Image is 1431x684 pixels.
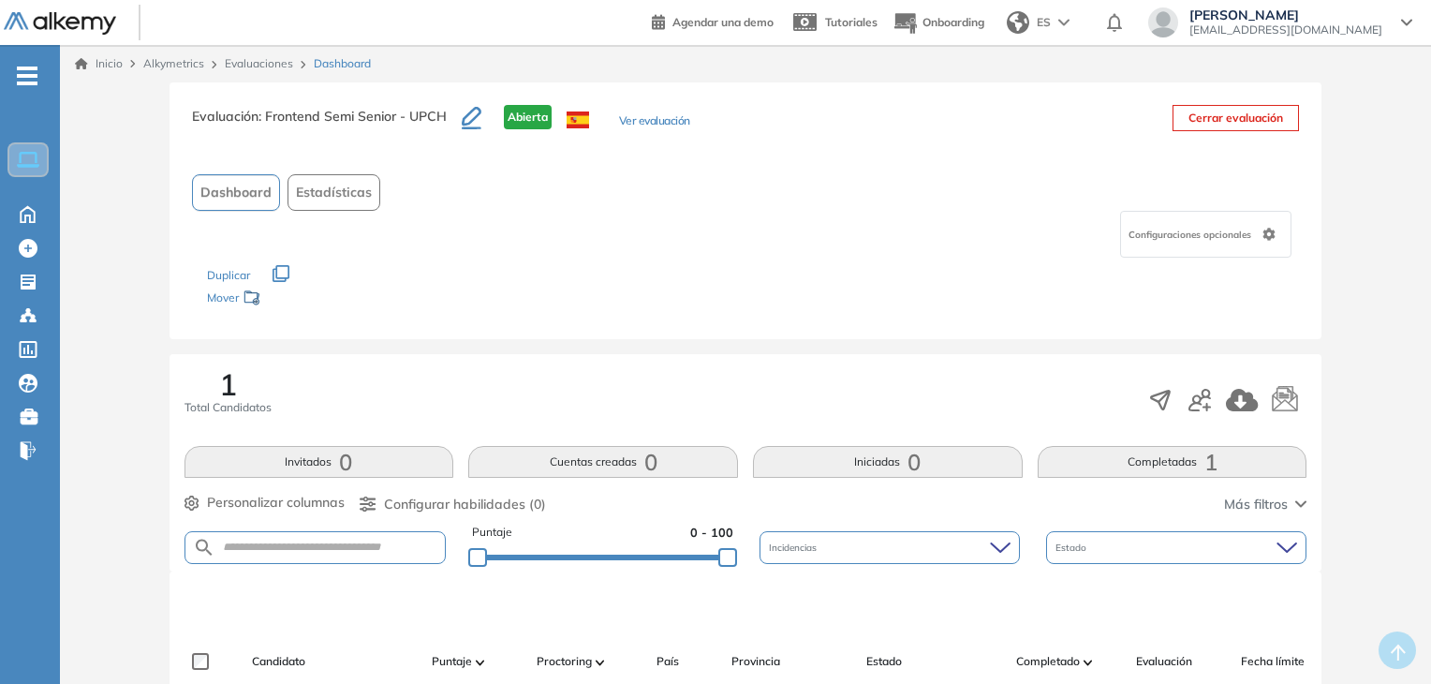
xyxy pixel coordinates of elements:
span: Personalizar columnas [207,493,345,513]
span: Fecha límite [1241,653,1305,670]
div: Estado [1046,531,1306,564]
span: Candidato [252,653,305,670]
a: Agendar una demo [652,9,774,32]
button: Dashboard [192,174,280,211]
span: Configurar habilidades (0) [384,495,546,514]
a: Inicio [75,55,123,72]
span: Completado [1016,653,1080,670]
button: Personalizar columnas [184,493,345,513]
span: Estadísticas [296,183,372,202]
span: Tutoriales [825,15,878,29]
span: [PERSON_NAME] [1189,7,1382,22]
img: world [1007,11,1029,34]
i: - [17,74,37,78]
div: Configuraciones opcionales [1120,211,1291,258]
img: arrow [1058,19,1070,26]
div: Incidencias [760,531,1020,564]
div: Mover [207,282,394,317]
h3: Evaluación [192,105,462,144]
span: Evaluación [1136,653,1192,670]
button: Ver evaluación [619,112,690,132]
button: Configurar habilidades (0) [360,495,546,514]
span: Agendar una demo [672,15,774,29]
img: Logo [4,12,116,36]
span: Puntaje [472,524,512,542]
button: Onboarding [893,3,984,43]
button: Invitados0 [184,446,454,478]
span: 1 [219,369,237,399]
span: Proctoring [537,653,592,670]
span: Total Candidatos [184,399,272,416]
button: Iniciadas0 [753,446,1023,478]
img: [missing "en.ARROW_ALT" translation] [1084,660,1093,665]
span: Estado [1055,541,1090,555]
button: Cuentas creadas0 [468,446,738,478]
span: Más filtros [1224,495,1288,514]
button: Más filtros [1224,495,1306,514]
span: [EMAIL_ADDRESS][DOMAIN_NAME] [1189,22,1382,37]
span: Dashboard [314,55,371,72]
span: Puntaje [432,653,472,670]
a: Evaluaciones [225,56,293,70]
span: Configuraciones opcionales [1129,228,1255,242]
span: Onboarding [922,15,984,29]
span: 0 - 100 [690,524,733,542]
span: Dashboard [200,183,272,202]
button: Estadísticas [288,174,380,211]
span: Duplicar [207,268,250,282]
span: Incidencias [769,541,820,555]
span: Abierta [504,105,552,129]
span: : Frontend Semi Senior - UPCH [258,108,447,125]
span: ES [1037,14,1051,31]
span: Alkymetrics [143,56,204,70]
span: Estado [866,653,902,670]
button: Completadas1 [1038,446,1307,478]
img: [missing "en.ARROW_ALT" translation] [596,660,605,665]
span: Provincia [731,653,780,670]
span: País [656,653,679,670]
img: ESP [567,112,589,128]
button: Cerrar evaluación [1173,105,1299,131]
img: [missing "en.ARROW_ALT" translation] [476,660,485,665]
img: SEARCH_ALT [193,536,215,559]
